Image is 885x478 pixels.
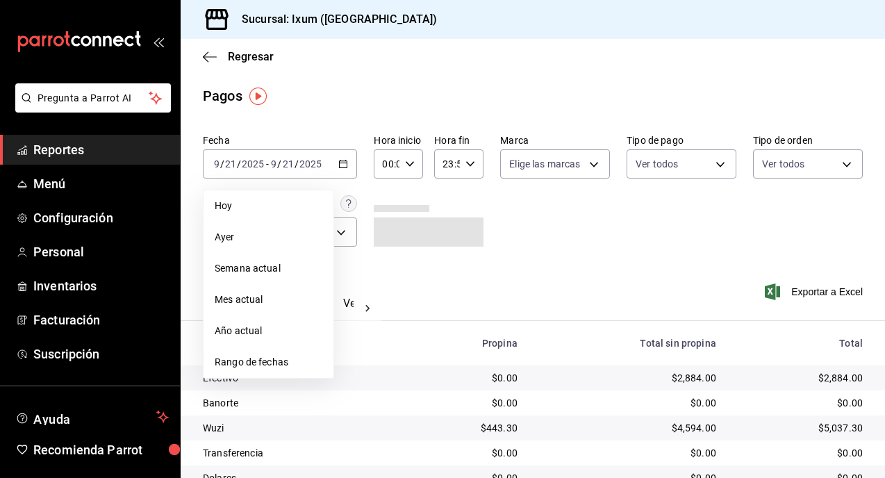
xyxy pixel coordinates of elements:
[768,283,863,300] button: Exportar a Excel
[420,446,518,460] div: $0.00
[282,158,295,170] input: --
[33,311,169,329] span: Facturación
[153,36,164,47] button: open_drawer_menu
[213,158,220,170] input: --
[509,157,580,171] span: Elige las marcas
[420,421,518,435] div: $443.30
[203,85,242,106] div: Pagos
[762,157,804,171] span: Ver todos
[374,135,423,145] label: Hora inicio
[215,261,322,276] span: Semana actual
[203,396,398,410] div: Banorte
[343,297,395,320] button: Ver pagos
[203,421,398,435] div: Wuzi
[33,174,169,193] span: Menú
[738,338,863,349] div: Total
[627,135,736,145] label: Tipo de pago
[266,158,269,170] span: -
[10,101,171,115] a: Pregunta a Parrot AI
[241,158,265,170] input: ----
[540,421,716,435] div: $4,594.00
[38,91,149,106] span: Pregunta a Parrot AI
[500,135,610,145] label: Marca
[420,371,518,385] div: $0.00
[420,338,518,349] div: Propina
[738,421,863,435] div: $5,037.30
[540,371,716,385] div: $2,884.00
[215,324,322,338] span: Año actual
[33,409,151,425] span: Ayuda
[738,446,863,460] div: $0.00
[203,50,274,63] button: Regresar
[738,396,863,410] div: $0.00
[249,88,267,105] img: Tooltip marker
[228,50,274,63] span: Regresar
[738,371,863,385] div: $2,884.00
[540,396,716,410] div: $0.00
[295,158,299,170] span: /
[33,208,169,227] span: Configuración
[215,355,322,370] span: Rango de fechas
[231,11,437,28] h3: Sucursal: Ixum ([GEOGRAPHIC_DATA])
[270,158,277,170] input: --
[299,158,322,170] input: ----
[540,446,716,460] div: $0.00
[636,157,678,171] span: Ver todos
[203,135,357,145] label: Fecha
[220,158,224,170] span: /
[215,230,322,245] span: Ayer
[224,158,237,170] input: --
[434,135,483,145] label: Hora fin
[33,440,169,459] span: Recomienda Parrot
[277,158,281,170] span: /
[15,83,171,113] button: Pregunta a Parrot AI
[215,199,322,213] span: Hoy
[420,396,518,410] div: $0.00
[33,345,169,363] span: Suscripción
[215,292,322,307] span: Mes actual
[753,135,863,145] label: Tipo de orden
[33,242,169,261] span: Personal
[33,277,169,295] span: Inventarios
[33,140,169,159] span: Reportes
[237,158,241,170] span: /
[203,446,398,460] div: Transferencia
[540,338,716,349] div: Total sin propina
